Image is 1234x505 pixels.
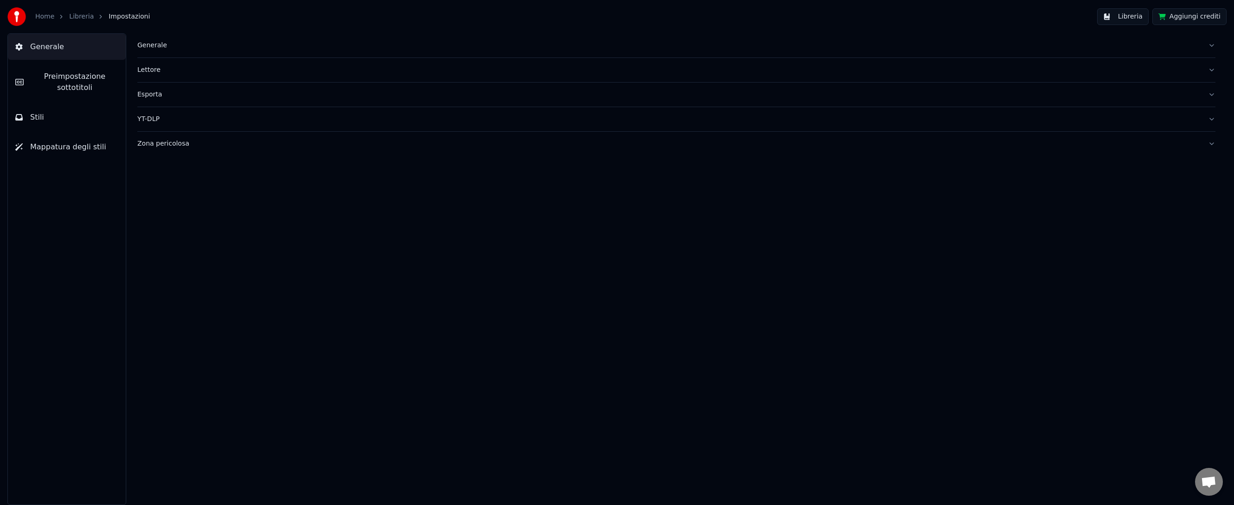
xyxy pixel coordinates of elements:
nav: breadcrumb [35,12,150,21]
button: Generale [137,33,1215,58]
span: Mappatura degli stili [30,141,106,153]
span: Stili [30,112,44,123]
button: Esporta [137,83,1215,107]
button: YT-DLP [137,107,1215,131]
span: Preimpostazione sottotitoli [31,71,118,93]
button: Generale [8,34,126,60]
div: Lettore [137,65,1201,75]
div: Esporta [137,90,1201,99]
button: Lettore [137,58,1215,82]
span: Generale [30,41,64,52]
button: Zona pericolosa [137,132,1215,156]
button: Aggiungi crediti [1152,8,1227,25]
button: Mappatura degli stili [8,134,126,160]
button: Stili [8,104,126,130]
button: Libreria [1097,8,1149,25]
div: Zona pericolosa [137,139,1201,148]
span: Impostazioni [109,12,150,21]
div: Generale [137,41,1201,50]
button: Preimpostazione sottotitoli [8,64,126,101]
img: youka [7,7,26,26]
div: Aprire la chat [1195,468,1223,496]
div: YT-DLP [137,115,1201,124]
a: Libreria [69,12,94,21]
a: Home [35,12,54,21]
